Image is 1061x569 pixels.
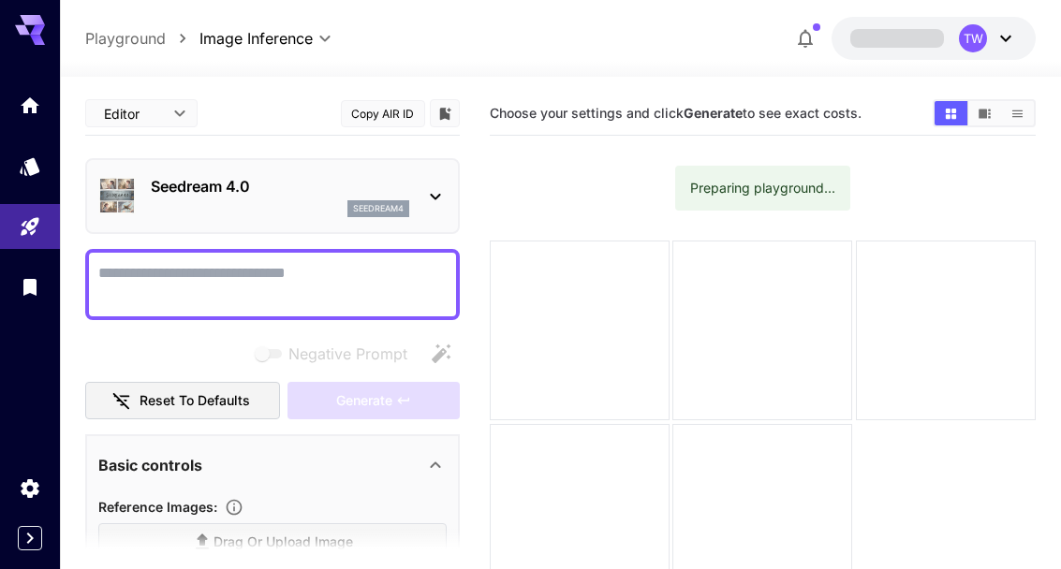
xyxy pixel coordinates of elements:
[288,343,407,365] span: Negative Prompt
[353,202,404,215] p: seedream4
[251,342,422,365] span: Negative prompts are not compatible with the selected model.
[933,99,1036,127] div: Show media in grid viewShow media in video viewShow media in list view
[684,105,743,121] b: Generate
[217,498,251,517] button: Upload a reference image to guide the result. This is needed for Image-to-Image or Inpainting. Su...
[151,175,409,197] p: Seedream 4.0
[98,499,217,515] span: Reference Images :
[98,168,447,225] div: Seedream 4.0seedream4
[341,100,425,127] button: Copy AIR ID
[98,443,447,488] div: Basic controls
[690,171,835,205] div: Preparing playground...
[959,24,987,52] div: TW
[19,94,41,117] div: Home
[98,454,202,476] p: Basic controls
[104,104,162,124] span: Editor
[832,17,1036,60] button: TW
[436,102,453,124] button: Add to library
[19,154,41,178] div: Models
[19,215,41,239] div: Playground
[199,27,313,50] span: Image Inference
[1001,101,1034,125] button: Show media in list view
[19,275,41,299] div: Library
[935,101,967,125] button: Show media in grid view
[85,382,280,420] button: Reset to defaults
[85,27,199,50] nav: breadcrumb
[18,526,42,550] button: Expand sidebar
[968,101,1001,125] button: Show media in video view
[490,105,862,121] span: Choose your settings and click to see exact costs.
[19,476,41,500] div: Settings
[85,27,166,50] a: Playground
